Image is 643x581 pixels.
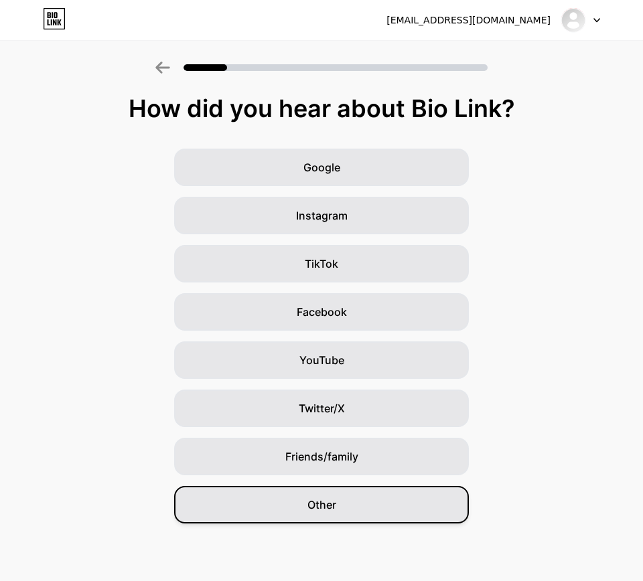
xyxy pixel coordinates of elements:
div: How did you hear about Bio Link? [7,95,636,122]
span: Instagram [296,207,348,224]
span: YouTube [299,352,344,368]
span: Facebook [297,304,347,320]
span: TikTok [305,256,338,272]
span: Friends/family [285,448,358,465]
span: Google [303,159,340,175]
img: queencinx4 [561,7,586,33]
span: Other [307,497,336,513]
span: Twitter/X [299,400,345,416]
div: [EMAIL_ADDRESS][DOMAIN_NAME] [386,13,551,27]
